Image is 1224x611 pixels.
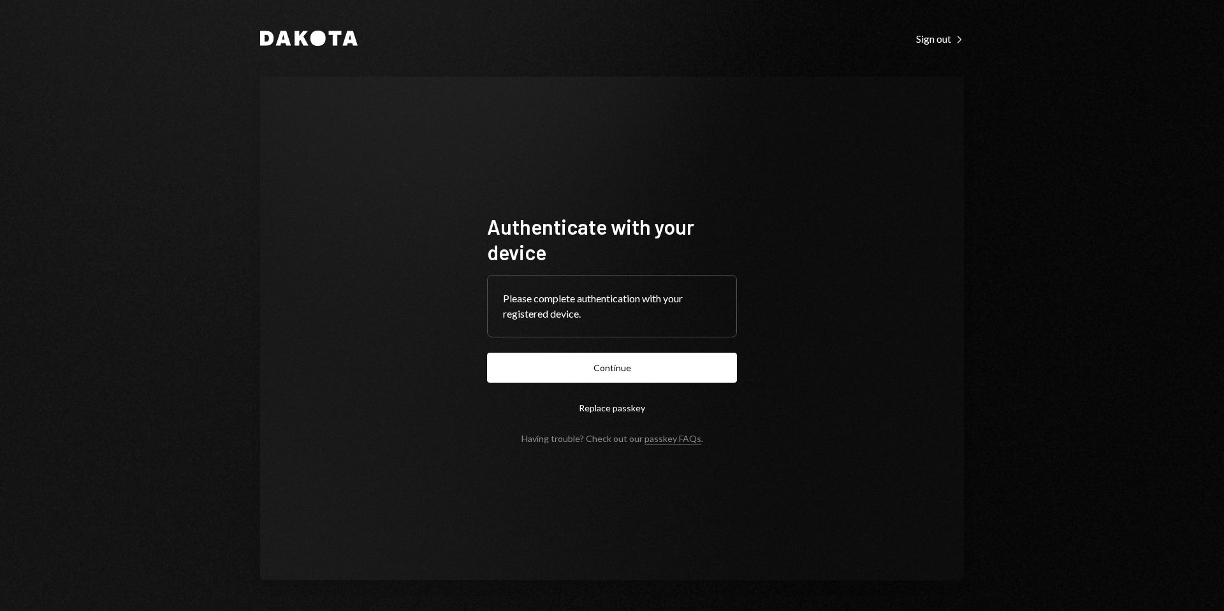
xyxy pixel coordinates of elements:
[487,353,737,383] button: Continue
[521,433,703,444] div: Having trouble? Check out our .
[487,393,737,423] button: Replace passkey
[916,31,964,45] a: Sign out
[916,33,964,45] div: Sign out
[645,433,701,445] a: passkey FAQs
[487,214,737,265] h1: Authenticate with your device
[503,291,721,321] div: Please complete authentication with your registered device.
